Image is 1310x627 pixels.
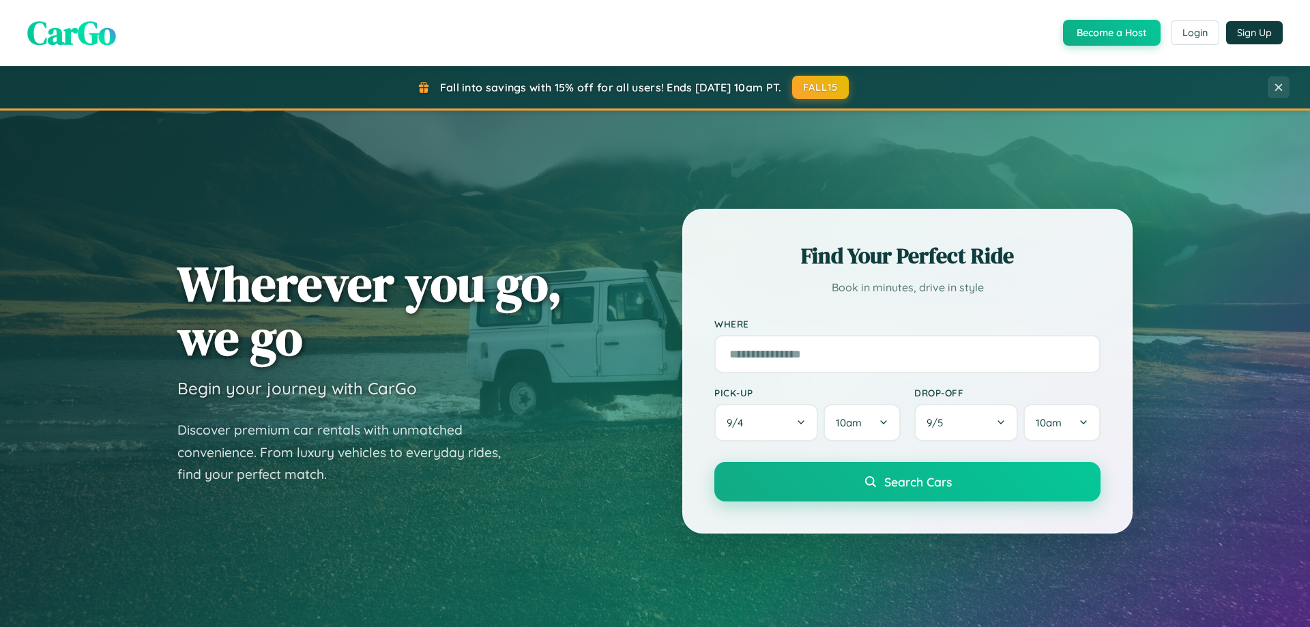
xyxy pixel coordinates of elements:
[727,416,750,429] span: 9 / 4
[714,462,1101,501] button: Search Cars
[1023,404,1101,441] button: 10am
[1063,20,1161,46] button: Become a Host
[914,404,1018,441] button: 9/5
[836,416,862,429] span: 10am
[884,474,952,489] span: Search Cars
[440,81,782,94] span: Fall into savings with 15% off for all users! Ends [DATE] 10am PT.
[1226,21,1283,44] button: Sign Up
[914,387,1101,398] label: Drop-off
[714,387,901,398] label: Pick-up
[1171,20,1219,45] button: Login
[927,416,950,429] span: 9 / 5
[177,378,417,398] h3: Begin your journey with CarGo
[714,278,1101,297] p: Book in minutes, drive in style
[177,419,519,486] p: Discover premium car rentals with unmatched convenience. From luxury vehicles to everyday rides, ...
[27,10,116,55] span: CarGo
[714,404,818,441] button: 9/4
[824,404,901,441] button: 10am
[714,318,1101,330] label: Where
[792,76,849,99] button: FALL15
[1036,416,1062,429] span: 10am
[714,241,1101,271] h2: Find Your Perfect Ride
[177,257,562,364] h1: Wherever you go, we go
